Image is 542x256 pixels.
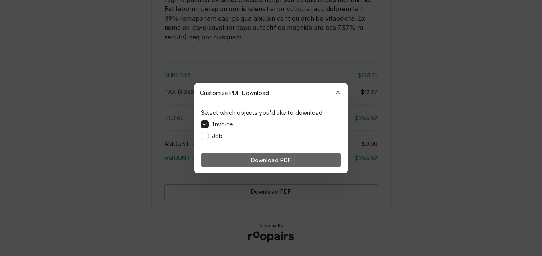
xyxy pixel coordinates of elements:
[194,83,348,102] div: Customize PDF Download
[212,132,222,140] label: Job
[212,120,233,128] label: Invoice
[249,156,293,164] span: Download PDF
[201,153,341,167] button: Download PDF
[201,108,324,117] p: Select which objects you'd like to download:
